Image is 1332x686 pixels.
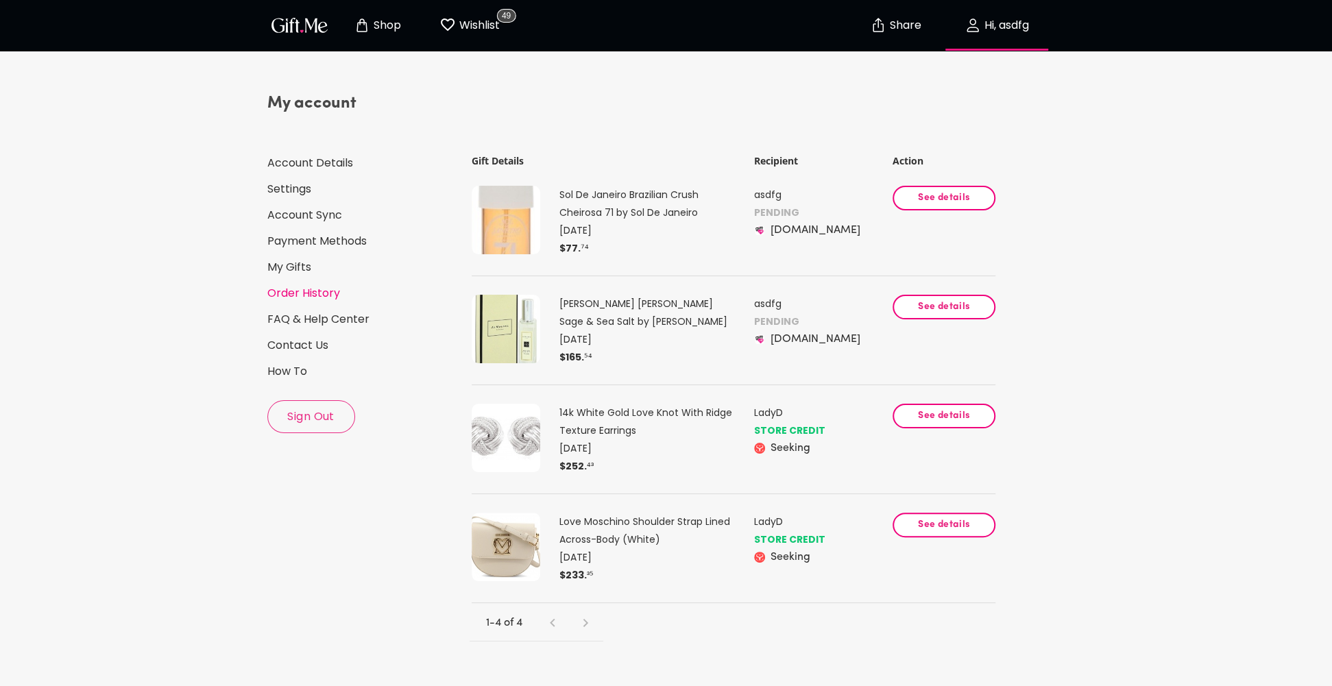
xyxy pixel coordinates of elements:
[472,295,540,363] img: Jo Malone Wood Sage & Sea Salt by Jo Malone
[870,17,886,34] img: secure
[872,1,920,49] button: Share
[267,338,459,353] a: Contact Us
[754,186,890,204] p: asdfg
[886,20,921,32] p: Share
[892,154,996,168] th: Action
[267,286,459,301] a: Order History
[267,93,459,114] h4: My account
[559,404,733,439] p: 14k White Gold Love Knot With Ridge Texture Earrings
[754,530,890,548] p: STORE CREDIT
[370,20,401,32] p: Shop
[981,20,1029,32] p: Hi, asdfg
[472,404,540,472] img: 14k White Gold Love Knot With Ridge Texture Earrings
[559,566,733,584] p: $ 233 .
[267,234,459,249] a: Payment Methods
[267,156,459,171] a: Account Details
[267,364,459,379] a: How To
[267,17,332,34] button: GiftMe Logo
[928,3,1065,47] button: Hi, asdfg
[893,404,995,428] button: See details
[432,3,507,47] button: Wishlist page
[754,295,890,313] p: asdfg
[581,241,589,255] span: ⁷⁴
[893,513,995,537] button: See details
[587,459,594,473] span: ⁴³
[904,408,984,424] span: See details
[267,208,459,223] a: Account Sync
[267,182,459,197] a: Settings
[267,260,459,275] a: My Gifts
[559,239,733,257] p: $ 77 .
[559,548,733,566] p: [DATE]
[559,439,733,457] p: [DATE]
[754,313,890,330] p: PENDING
[559,330,733,348] p: [DATE]
[771,221,860,239] p: [DOMAIN_NAME]
[771,548,810,566] p: Seeking
[904,517,984,532] span: See details
[559,186,733,221] p: Sol De Janeiro Brazilian Crush Cheirosa 71 by Sol De Janeiro
[754,513,890,530] p: LadyD
[559,221,733,239] p: [DATE]
[559,513,733,548] p: Love Moschino Shoulder Strap Lined Across-Body (White)
[472,186,540,254] img: Sol De Janeiro Brazilian Crush Cheirosa 71 by Sol De Janeiro
[904,299,984,315] span: See details
[267,400,355,433] button: Sign Out
[456,16,500,34] p: Wishlist
[587,568,594,582] span: ³⁵
[771,330,860,348] p: [DOMAIN_NAME]
[904,191,984,206] span: See details
[268,409,354,424] span: Sign Out
[559,457,733,475] p: $ 252 .
[472,513,540,581] img: Love Moschino Shoulder Strap Lined Across-Body (White)
[754,404,890,421] p: LadyD
[893,186,995,210] button: See details
[559,295,733,330] p: [PERSON_NAME] [PERSON_NAME] Sage & Sea Salt by [PERSON_NAME]
[497,9,516,23] span: 49
[584,350,592,364] span: ⁵⁴
[269,15,330,35] img: GiftMe Logo
[486,614,522,632] p: 1-4 of 4
[893,295,995,319] button: See details
[471,154,753,168] th: Gift Details
[771,439,810,457] p: Seeking
[754,421,890,439] p: STORE CREDIT
[340,3,415,47] button: Store page
[754,204,890,221] p: PENDING
[559,348,733,366] p: $ 165 .
[753,154,891,168] th: Recipient
[267,312,459,327] a: FAQ & Help Center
